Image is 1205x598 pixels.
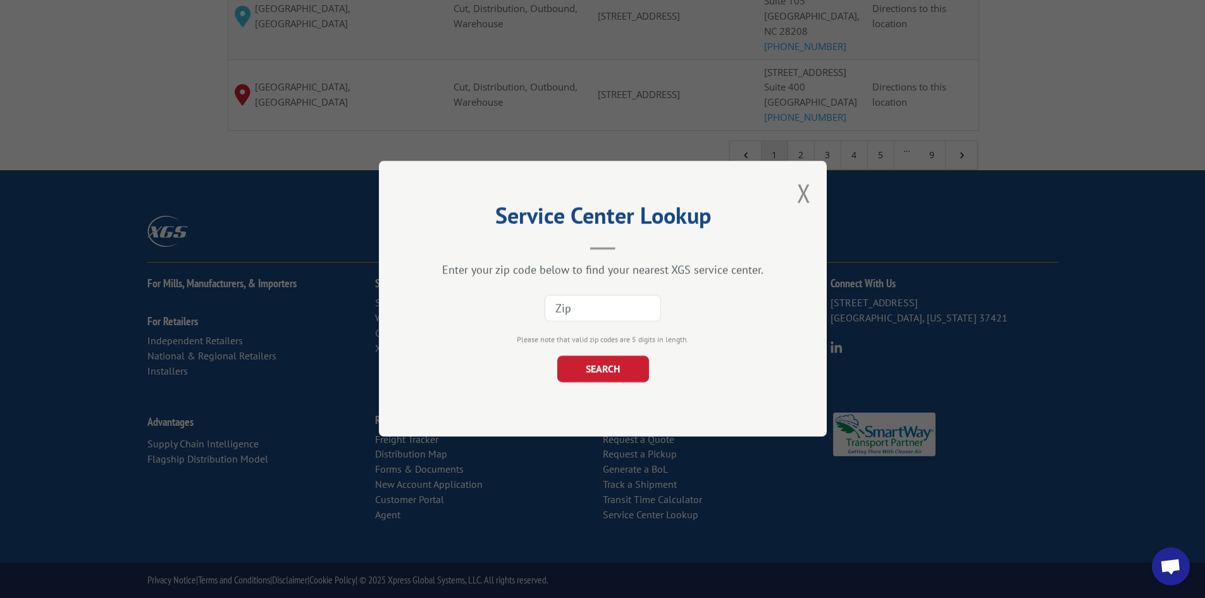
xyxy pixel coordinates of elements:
button: SEARCH [557,356,648,383]
div: Open chat [1152,547,1190,585]
h2: Service Center Lookup [442,207,763,231]
input: Zip [545,296,661,322]
div: Please note that valid zip codes are 5 digits in length. [442,335,763,346]
button: Close modal [797,177,811,210]
div: Enter your zip code below to find your nearest XGS service center. [442,263,763,278]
